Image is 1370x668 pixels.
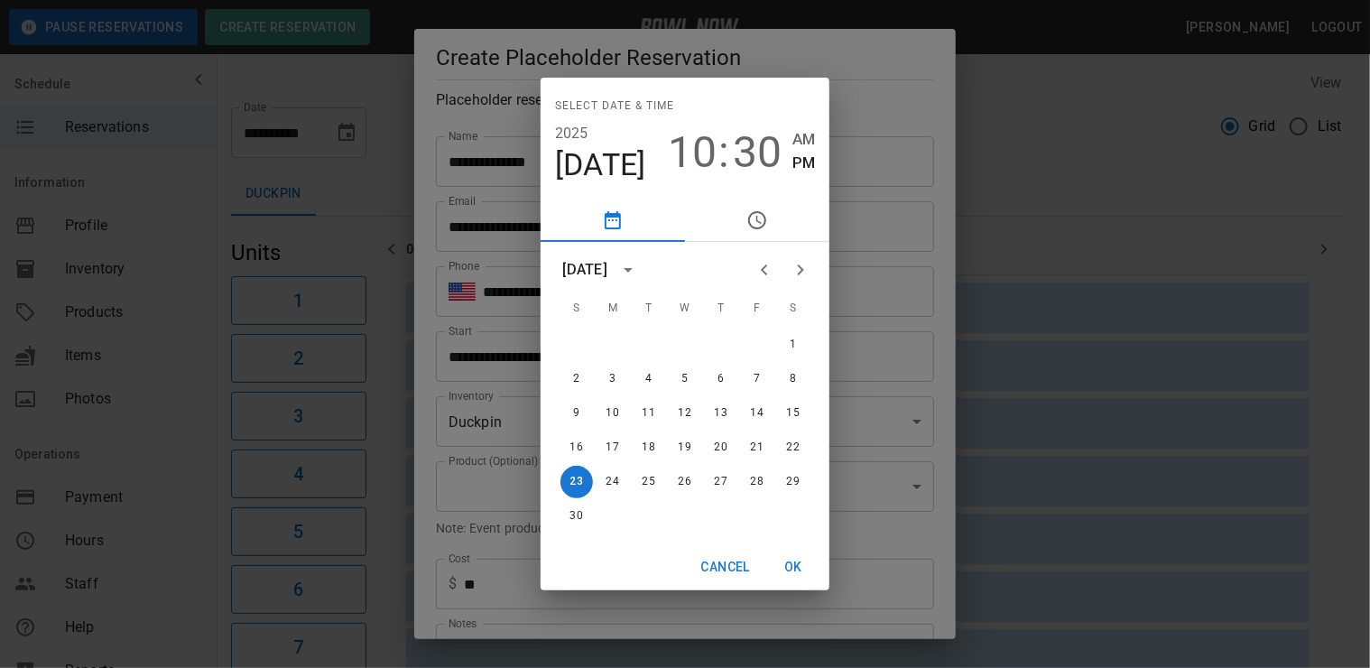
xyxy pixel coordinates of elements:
[705,363,737,395] button: 6
[685,199,829,242] button: pick time
[705,291,737,327] span: Thursday
[597,363,629,395] button: 3
[633,397,665,430] button: 11
[597,466,629,498] button: 24
[777,363,810,395] button: 8
[555,146,646,184] button: [DATE]
[777,397,810,430] button: 15
[560,500,593,533] button: 30
[669,291,701,327] span: Wednesday
[777,466,810,498] button: 29
[741,363,773,395] button: 7
[633,291,665,327] span: Tuesday
[560,466,593,498] button: 23
[633,431,665,464] button: 18
[746,252,782,288] button: Previous month
[560,363,593,395] button: 2
[718,127,729,178] span: :
[733,127,782,178] button: 30
[777,431,810,464] button: 22
[633,466,665,498] button: 25
[705,431,737,464] button: 20
[562,259,607,281] div: [DATE]
[705,397,737,430] button: 13
[741,397,773,430] button: 14
[741,466,773,498] button: 28
[777,291,810,327] span: Saturday
[597,431,629,464] button: 17
[669,431,701,464] button: 19
[560,397,593,430] button: 9
[555,92,674,121] span: Select date & time
[792,127,815,152] button: AM
[668,127,717,178] button: 10
[705,466,737,498] button: 27
[741,431,773,464] button: 21
[777,329,810,361] button: 1
[782,252,819,288] button: Next month
[597,291,629,327] span: Monday
[541,199,685,242] button: pick date
[792,151,815,175] button: PM
[555,121,588,146] button: 2025
[669,466,701,498] button: 26
[764,551,822,584] button: OK
[669,363,701,395] button: 5
[669,397,701,430] button: 12
[597,397,629,430] button: 10
[560,431,593,464] button: 16
[741,291,773,327] span: Friday
[613,255,643,285] button: calendar view is open, switch to year view
[633,363,665,395] button: 4
[560,291,593,327] span: Sunday
[694,551,757,584] button: Cancel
